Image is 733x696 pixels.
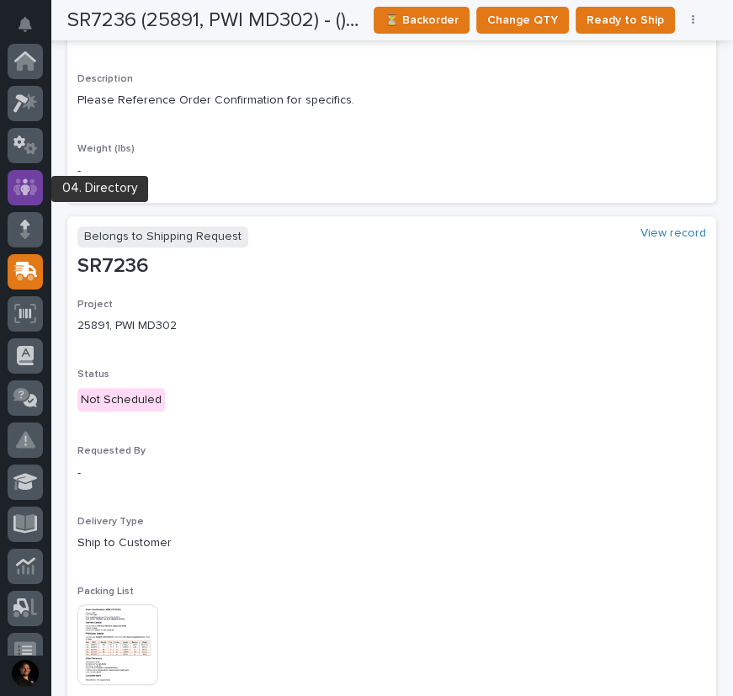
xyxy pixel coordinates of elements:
div: Not Scheduled [77,388,165,412]
span: Ready to Ship [587,10,664,30]
p: Ship to Customer [77,534,706,552]
button: Change QTY [476,7,569,34]
button: Ready to Ship [576,7,675,34]
span: Description [77,74,133,84]
span: ⏳ Backorder [385,10,459,30]
h2: SR7236 (25891, PWI MD302) - () Please Reference Order Confirmation for specifics. [67,8,360,33]
p: 25891, PWI MD302 [77,317,706,335]
span: Delivery Type [77,517,144,527]
span: Change QTY [487,10,558,30]
p: Belongs to Shipping Request [77,226,248,247]
button: users-avatar [8,656,43,691]
p: - [77,162,706,180]
span: Project [77,300,113,310]
span: Requested By [77,446,146,456]
span: Status [77,369,109,380]
span: Packing List [77,587,134,597]
a: View record [640,226,706,241]
div: Notifications [21,17,43,44]
button: ⏳ Backorder [374,7,470,34]
p: - [77,465,706,482]
p: Please Reference Order Confirmation for specifics. [77,92,706,109]
p: SR7236 [77,254,706,279]
span: Weight (lbs) [77,144,135,154]
button: Notifications [8,7,43,42]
